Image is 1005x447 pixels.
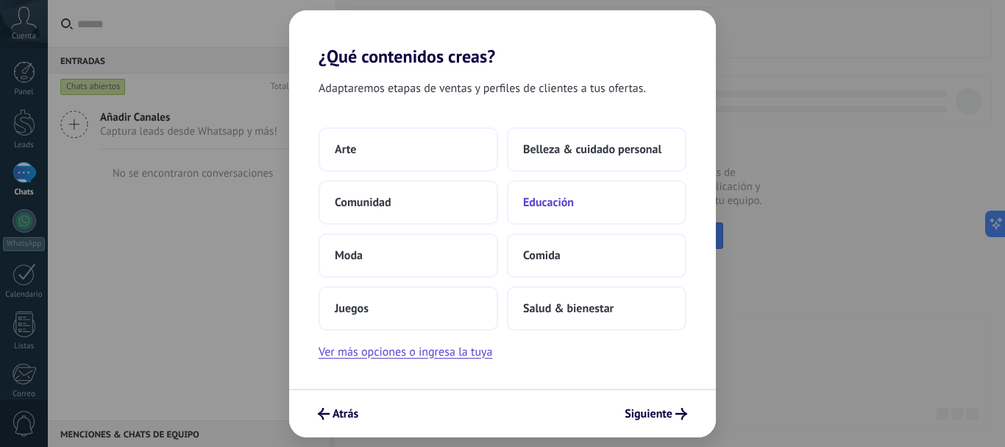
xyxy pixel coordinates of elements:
[319,180,498,225] button: Comunidad
[625,409,672,419] span: Siguiente
[319,342,492,362] button: Ver más opciones o ingresa la tuya
[311,401,365,426] button: Atrás
[335,301,369,316] span: Juegos
[523,195,574,210] span: Educación
[319,286,498,331] button: Juegos
[507,180,686,225] button: Educación
[507,233,686,278] button: Comida
[335,142,356,157] span: Arte
[507,286,686,331] button: Salud & bienestar
[523,142,661,157] span: Belleza & cuidado personal
[618,401,694,426] button: Siguiente
[319,127,498,172] button: Arte
[523,248,561,263] span: Comida
[523,301,614,316] span: Salud & bienestar
[335,248,363,263] span: Moda
[507,127,686,172] button: Belleza & cuidado personal
[335,195,391,210] span: Comunidad
[289,10,716,67] h2: ¿Qué contenidos creas?
[319,233,498,278] button: Moda
[333,409,358,419] span: Atrás
[319,79,646,98] span: Adaptaremos etapas de ventas y perfiles de clientes a tus ofertas.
